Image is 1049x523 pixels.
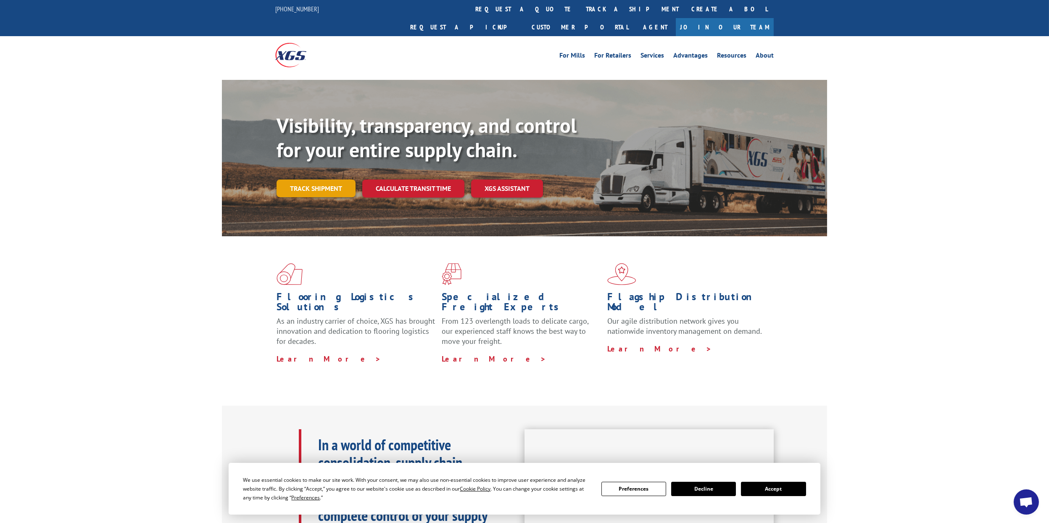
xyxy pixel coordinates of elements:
[640,52,664,61] a: Services
[275,5,319,13] a: [PHONE_NUMBER]
[442,316,601,354] p: From 123 overlength loads to delicate cargo, our experienced staff knows the best way to move you...
[607,292,766,316] h1: Flagship Distribution Model
[277,292,435,316] h1: Flooring Logistics Solutions
[277,180,356,197] a: Track shipment
[277,263,303,285] img: xgs-icon-total-supply-chain-intelligence-red
[442,263,461,285] img: xgs-icon-focused-on-flooring-red
[243,475,591,502] div: We use essential cookies to make our site work. With your consent, we may also use non-essential ...
[404,18,525,36] a: Request a pickup
[635,18,676,36] a: Agent
[229,463,820,515] div: Cookie Consent Prompt
[362,180,464,198] a: Calculate transit time
[717,52,746,61] a: Resources
[442,354,546,364] a: Learn More >
[277,316,435,346] span: As an industry carrier of choice, XGS has brought innovation and dedication to flooring logistics...
[741,482,806,496] button: Accept
[559,52,585,61] a: For Mills
[607,344,712,354] a: Learn More >
[471,180,543,198] a: XGS ASSISTANT
[1014,489,1039,515] a: Open chat
[525,18,635,36] a: Customer Portal
[607,316,762,336] span: Our agile distribution network gives you nationwide inventory management on demand.
[673,52,708,61] a: Advantages
[756,52,774,61] a: About
[601,482,666,496] button: Preferences
[676,18,774,36] a: Join Our Team
[277,354,381,364] a: Learn More >
[671,482,736,496] button: Decline
[442,292,601,316] h1: Specialized Freight Experts
[291,494,320,501] span: Preferences
[594,52,631,61] a: For Retailers
[460,485,490,492] span: Cookie Policy
[277,112,577,163] b: Visibility, transparency, and control for your entire supply chain.
[607,263,636,285] img: xgs-icon-flagship-distribution-model-red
